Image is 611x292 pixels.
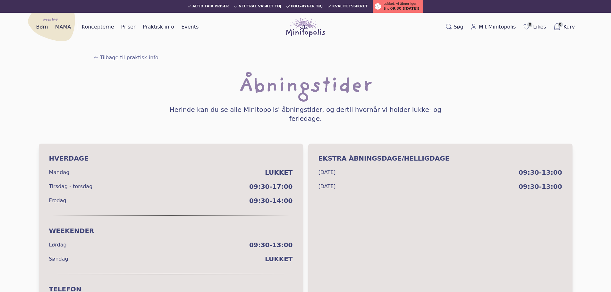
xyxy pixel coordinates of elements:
[468,22,519,32] a: Mit Minitopolis
[49,197,66,204] div: Fredag
[558,22,563,27] span: 0
[34,22,51,32] a: Børn
[49,241,67,249] div: Lørdag
[49,154,293,163] h4: Hverdage
[49,255,68,263] div: Søndag
[192,4,229,8] span: Altid fair priser
[291,4,323,8] span: Ikke-ryger tøj
[49,183,93,190] div: Tirsdag - torsdag
[479,23,516,31] span: Mit Minitopolis
[527,22,532,27] span: 0
[519,168,562,177] span: 09:30-13:00
[239,4,282,8] span: Neutral vasket tøj
[564,23,575,31] span: Kurv
[49,226,293,235] h4: Weekender
[318,169,336,176] div: [DATE]
[162,105,449,123] h4: Herinde kan du se alle Minitopolis' åbningstider, og dertil hvornår vi holder lukke- og feriedage.
[384,1,417,6] span: Lukket, vi åbner igen
[53,22,74,32] a: MAMA
[318,183,336,190] div: [DATE]
[79,22,117,32] a: Koncepterne
[49,169,70,176] div: Mandag
[454,23,463,31] span: Søg
[551,21,578,32] button: 0Kurv
[239,77,372,97] h1: Åbningstider
[119,22,138,32] a: Priser
[93,54,158,62] a: Tilbage til praktisk info
[249,240,293,249] span: 09:30-13:00
[179,22,201,32] a: Events
[318,154,562,163] h4: Ekstra Åbningsdage/Helligdage
[332,4,368,8] span: Kvalitetssikret
[519,182,562,191] span: 09:30-13:00
[384,6,419,12] span: tir. 09.30 ([DATE])
[100,54,158,62] span: Tilbage til praktisk info
[249,196,293,205] span: 09:30-14:00
[286,17,325,37] img: Minitopolis logo
[265,254,293,263] span: Lukket
[249,182,293,191] span: 09:30-17:00
[265,168,293,177] span: Lukket
[443,22,466,32] button: Søg
[140,22,177,32] a: Praktisk info
[533,23,546,31] span: Likes
[520,21,548,32] a: 0Likes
